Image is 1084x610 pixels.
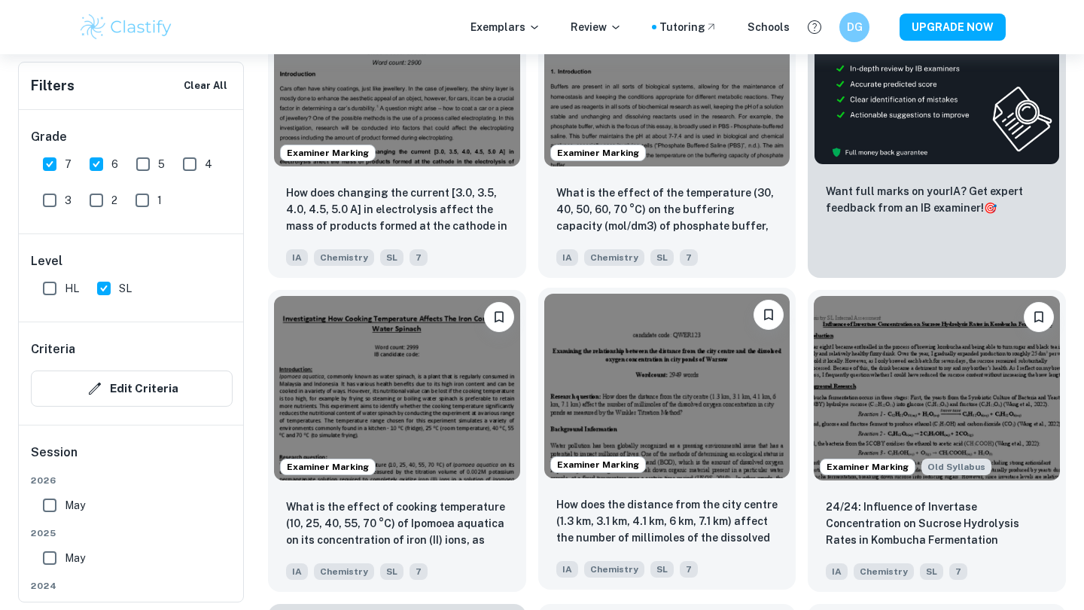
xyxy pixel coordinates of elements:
span: Old Syllabus [921,459,991,475]
span: 4 [205,156,212,172]
span: 2024 [31,579,233,593]
span: SL [650,249,674,266]
span: 6 [111,156,118,172]
span: 7 [410,249,428,266]
button: Help and Feedback [802,14,827,40]
span: SL [380,249,403,266]
span: 7 [949,563,967,580]
p: What is the effect of cooking temperature (10, 25, 40, 55, 70 °C) of Ipomoea aquatica on its conc... [286,499,508,550]
span: 7 [680,561,698,578]
span: 5 [158,156,165,172]
p: Exemplars [470,19,540,35]
span: Examiner Marking [281,146,375,160]
span: Examiner Marking [551,458,645,471]
span: Chemistry [584,249,644,266]
span: SL [380,563,403,580]
span: 7 [65,156,72,172]
button: Clear All [180,75,231,97]
button: Bookmark [484,302,514,332]
img: Clastify logo [78,12,174,42]
span: May [65,550,85,566]
span: SL [920,563,943,580]
span: IA [826,563,848,580]
img: Chemistry IA example thumbnail: 24/24: Influence of Invertase Concentrat [814,296,1060,480]
span: 3 [65,192,72,209]
img: Chemistry IA example thumbnail: What is the effect of cooking temperatur [274,296,520,480]
a: Examiner MarkingBookmarkWhat is the effect of cooking temperature (10, 25, 40, 55, 70 °C) of Ipom... [268,290,526,592]
span: Chemistry [314,563,374,580]
span: 🎯 [984,202,997,214]
h6: Grade [31,128,233,146]
span: SL [650,561,674,578]
button: Bookmark [1024,302,1054,332]
button: Bookmark [754,300,784,330]
span: SL [119,280,132,297]
span: IA [556,249,578,266]
h6: Filters [31,75,75,96]
p: Review [571,19,622,35]
a: Schools [748,19,790,35]
h6: DG [846,19,863,35]
span: 7 [410,563,428,580]
h6: Criteria [31,340,75,358]
span: IA [556,561,578,578]
button: DG [839,12,869,42]
a: Tutoring [659,19,717,35]
button: Edit Criteria [31,371,233,407]
span: 1 [157,192,162,209]
span: HL [65,280,79,297]
span: May [65,497,85,514]
button: UPGRADE NOW [900,14,1006,41]
h6: Level [31,252,233,270]
span: IA [286,563,308,580]
span: Chemistry [314,249,374,266]
span: Examiner Marking [551,146,645,160]
p: Want full marks on your IA ? Get expert feedback from an IB examiner! [826,183,1048,216]
p: How does the distance from the city centre (1.3 km, 3.1 km, 4.1 km, 6 km, 7.1 km) affect the numb... [556,496,778,547]
span: Chemistry [854,563,914,580]
span: Examiner Marking [821,460,915,474]
p: How does changing the current [3.0, 3.5, 4.0, 4.5, 5.0 A] in electrolysis affect the mass of prod... [286,185,508,236]
span: IA [286,249,308,266]
span: 2 [111,192,117,209]
span: Chemistry [584,561,644,578]
h6: Session [31,444,233,474]
a: Examiner MarkingStarting from the May 2025 session, the Chemistry IA requirements have changed. I... [808,290,1066,592]
span: 2026 [31,474,233,487]
div: Starting from the May 2025 session, the Chemistry IA requirements have changed. It's OK to refer ... [921,459,991,475]
a: Examiner MarkingBookmarkHow does the distance from the city centre (1.3 km, 3.1 km, 4.1 km, 6 km,... [538,290,796,592]
p: 24/24: Influence of Invertase Concentration on Sucrose Hydrolysis Rates in Kombucha Fermentation [826,499,1048,548]
span: Examiner Marking [281,460,375,474]
span: 7 [680,249,698,266]
p: What is the effect of the temperature (30, 40, 50, 60, 70 °C) on the buffering capacity (mol/dm3)... [556,185,778,236]
img: Chemistry IA example thumbnail: How does the distance from the city cent [544,294,790,478]
span: 2025 [31,526,233,540]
